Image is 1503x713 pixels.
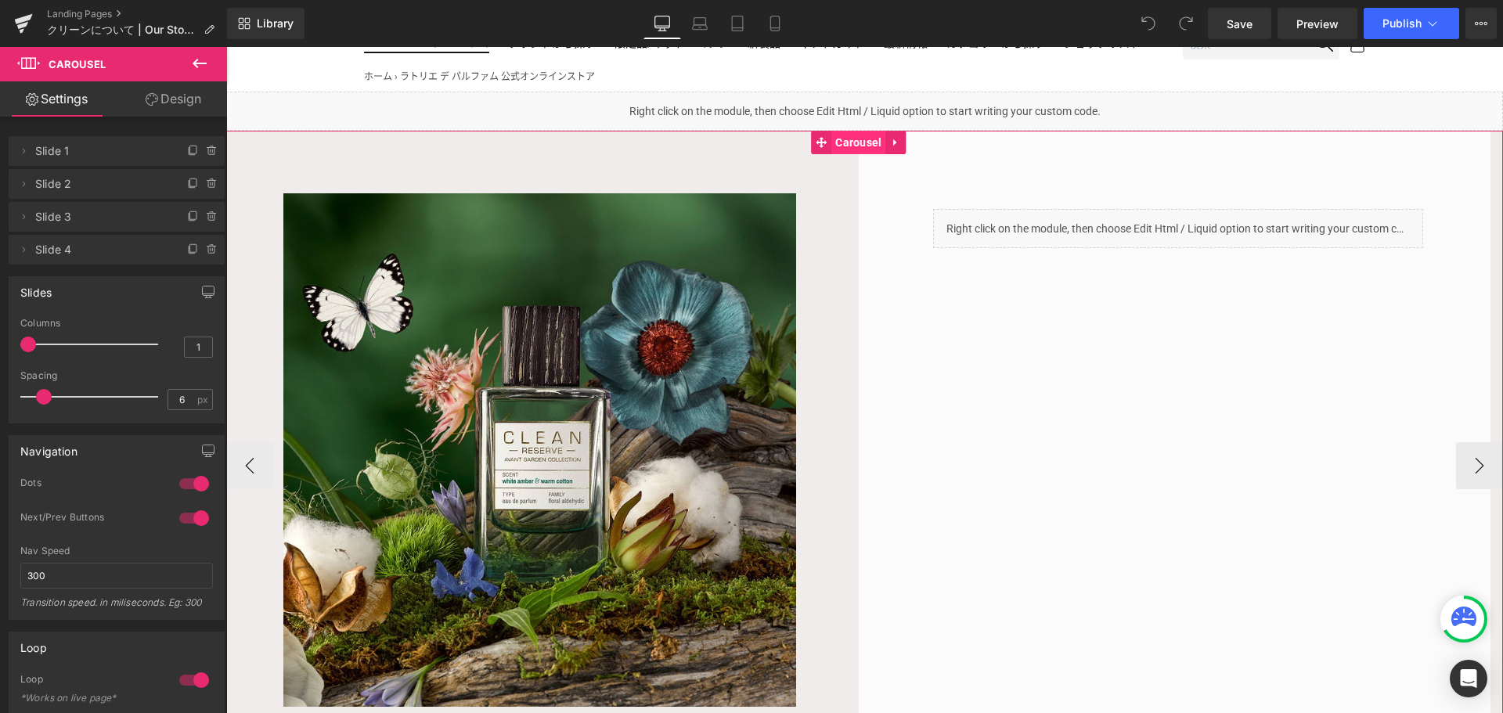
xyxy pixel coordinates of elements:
button: More [1465,8,1497,39]
span: Slide 3 [35,202,167,232]
span: クリーンについて | Our Story | clean 香水 | ラトリエ デ パルファム [47,23,197,36]
div: Open Intercom Messenger [1450,660,1487,697]
span: px [197,394,211,405]
span: Carousel [49,58,106,70]
a: Expand / Collapse [660,84,680,107]
div: *Works on live page* [20,693,161,704]
span: Save [1227,16,1252,32]
span: › [168,24,171,35]
div: Next/Prev Buttons [20,511,164,528]
div: Transition speed. in miliseconds. Eg: 300 [20,596,213,619]
a: Tablet [719,8,756,39]
button: Redo [1170,8,1202,39]
div: Navigation [20,436,77,458]
div: Slides [20,277,52,299]
div: Loop [20,673,164,690]
span: Slide 4 [35,235,167,265]
a: Landing Pages [47,8,227,20]
div: Spacing [20,370,213,381]
div: Loop [20,632,47,654]
a: Mobile [756,8,794,39]
span: ラトリエ デ パルファム 公式オンラインストア [174,24,369,35]
div: Columns [20,318,213,329]
a: ホーム [138,24,166,35]
span: Slide 2 [35,169,167,199]
button: Undo [1133,8,1164,39]
a: Design [117,81,230,117]
div: Nav Speed [20,546,213,556]
span: Publish [1382,17,1422,30]
a: Desktop [643,8,681,39]
span: Library [257,16,294,31]
span: Carousel [605,84,659,107]
nav: breadcrumbs [138,22,369,38]
a: New Library [227,8,305,39]
span: Preview [1296,16,1339,32]
a: Preview [1278,8,1357,39]
div: Dots [20,477,164,493]
button: Publish [1364,8,1459,39]
span: Slide 1 [35,136,167,166]
a: Laptop [681,8,719,39]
